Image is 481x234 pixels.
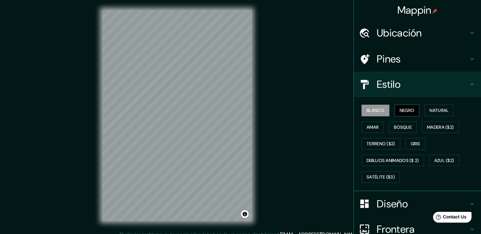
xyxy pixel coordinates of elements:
[354,20,481,46] div: Ubicación
[434,157,454,165] font: Azul ($2)
[354,191,481,217] div: Diseño
[367,173,395,181] font: Satélite ($3)
[377,198,468,210] h4: Diseño
[389,121,417,133] button: Bosque
[361,138,400,150] button: Terreno ($2)
[424,209,474,227] iframe: Help widget launcher
[354,72,481,97] div: Estilo
[361,121,384,133] button: Amar
[361,155,424,166] button: Dibujos animados ($ 2)
[361,171,400,183] button: Satélite ($3)
[427,123,454,131] font: Madera ($2)
[367,157,419,165] font: Dibujos animados ($ 2)
[432,9,437,14] img: pin-icon.png
[424,105,454,116] button: Natural
[102,10,252,221] canvas: Mapa
[405,138,426,150] button: Gris
[367,140,395,148] font: Terreno ($2)
[354,46,481,72] div: Pines
[397,3,431,17] font: Mappin
[377,53,468,65] h4: Pines
[241,210,249,218] button: Alternar atribución
[361,105,389,116] button: Blanco
[367,107,384,114] font: Blanco
[422,121,459,133] button: Madera ($2)
[400,107,415,114] font: Negro
[429,107,449,114] font: Natural
[429,155,459,166] button: Azul ($2)
[411,140,420,148] font: Gris
[377,78,468,91] h4: Estilo
[377,27,468,39] h4: Ubicación
[394,123,412,131] font: Bosque
[395,105,420,116] button: Negro
[367,123,379,131] font: Amar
